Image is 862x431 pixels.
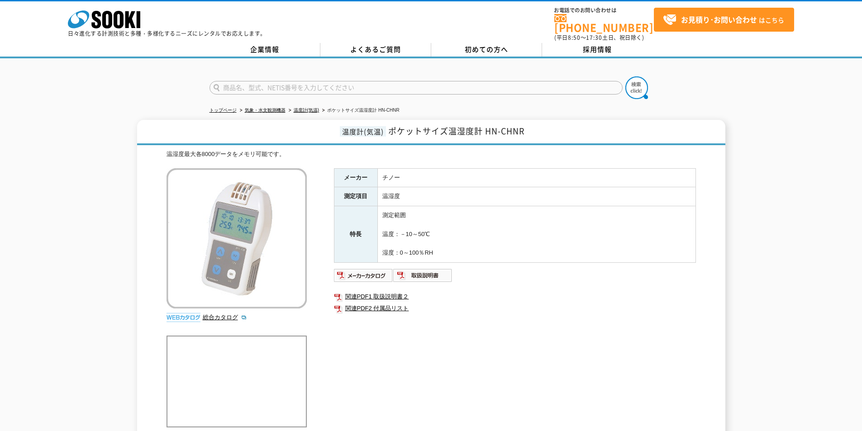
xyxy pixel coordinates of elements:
img: ポケットサイズ温湿度計 HN-CHNR [167,168,307,308]
span: はこちら [663,13,784,27]
th: 特長 [334,206,377,263]
span: 初めての方へ [465,44,508,54]
span: ポケットサイズ温湿度計 HN-CHNR [388,125,524,137]
a: 温度計(気温) [294,108,319,113]
a: よくあるご質問 [320,43,431,57]
div: 温湿度最大各8000データをメモリ可能です。 [167,150,696,159]
td: 測定範囲 温度：－10～50℃ 湿度：0～100％RH [377,206,695,263]
span: 温度計(気温) [340,126,386,137]
img: webカタログ [167,313,200,322]
input: 商品名、型式、NETIS番号を入力してください [210,81,623,95]
a: 関連PDF1 取扱説明書２ [334,291,696,303]
th: 測定項目 [334,187,377,206]
a: [PHONE_NUMBER] [554,14,654,33]
a: 関連PDF2 付属品リスト [334,303,696,314]
a: 総合カタログ [203,314,247,321]
a: トップページ [210,108,237,113]
a: お見積り･お問い合わせはこちら [654,8,794,32]
img: btn_search.png [625,76,648,99]
a: 初めての方へ [431,43,542,57]
span: お電話でのお問い合わせは [554,8,654,13]
p: 日々進化する計測技術と多種・多様化するニーズにレンタルでお応えします。 [68,31,266,36]
li: ポケットサイズ温湿度計 HN-CHNR [320,106,399,115]
span: 17:30 [586,33,602,42]
th: メーカー [334,168,377,187]
span: 8:50 [568,33,581,42]
img: 取扱説明書 [393,268,452,283]
a: メーカーカタログ [334,274,393,281]
a: 取扱説明書 [393,274,452,281]
td: チノー [377,168,695,187]
td: 温湿度 [377,187,695,206]
strong: お見積り･お問い合わせ [681,14,757,25]
a: 採用情報 [542,43,653,57]
a: 企業情報 [210,43,320,57]
span: (平日 ～ 土日、祝日除く) [554,33,644,42]
a: 気象・水文観測機器 [245,108,286,113]
img: メーカーカタログ [334,268,393,283]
